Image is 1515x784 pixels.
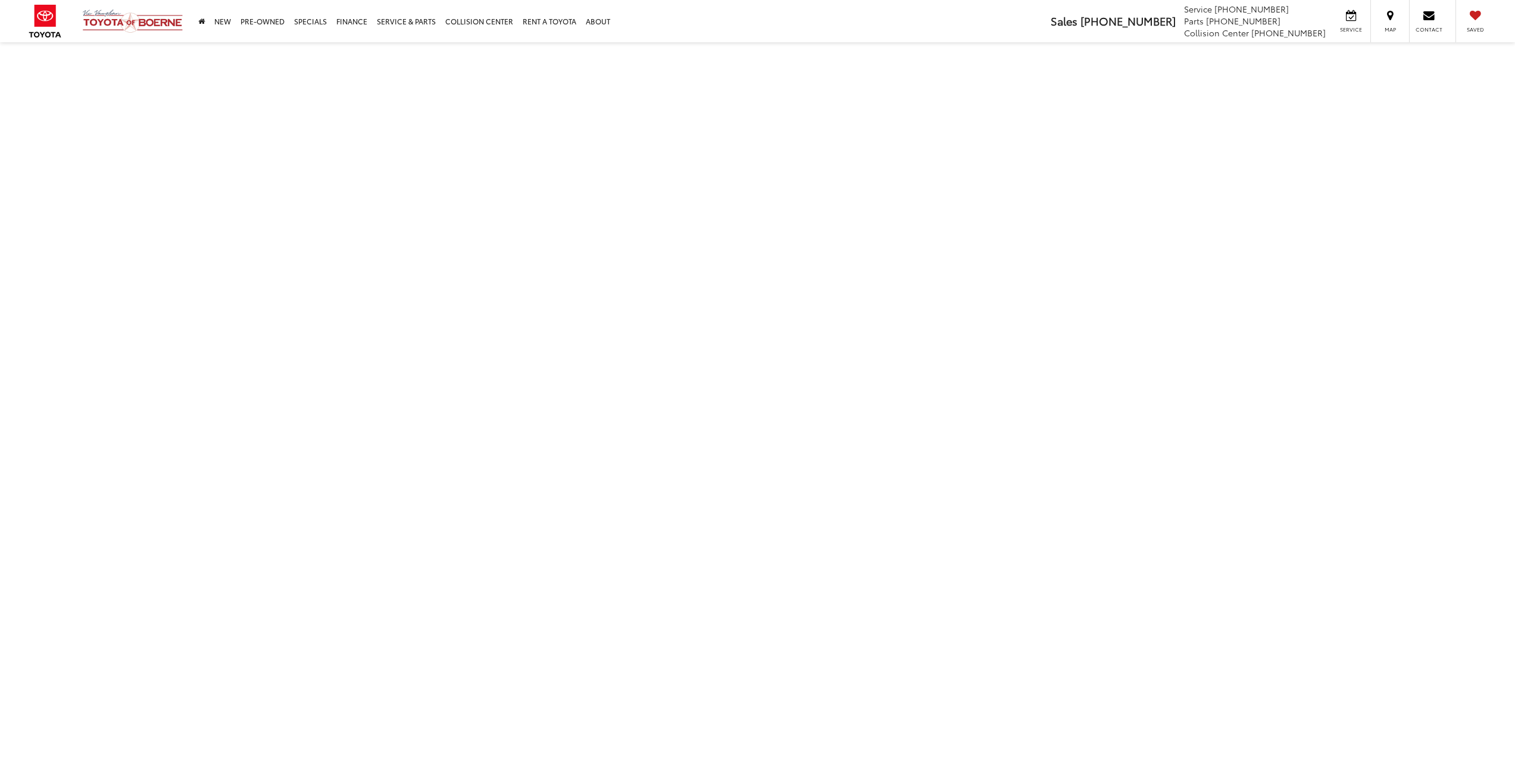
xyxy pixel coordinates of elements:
span: [PHONE_NUMBER] [1080,13,1176,29]
span: Contact [1416,26,1442,33]
span: [PHONE_NUMBER] [1251,27,1326,39]
span: [PHONE_NUMBER] [1206,15,1280,27]
span: Map [1377,26,1403,33]
span: [PHONE_NUMBER] [1214,3,1289,15]
span: Service [1184,3,1212,15]
span: Collision Center [1184,27,1249,39]
img: Vic Vaughan Toyota of Boerne [82,9,183,33]
span: Service [1338,26,1364,33]
span: Saved [1462,26,1488,33]
span: Sales [1051,13,1077,29]
span: Parts [1184,15,1204,27]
